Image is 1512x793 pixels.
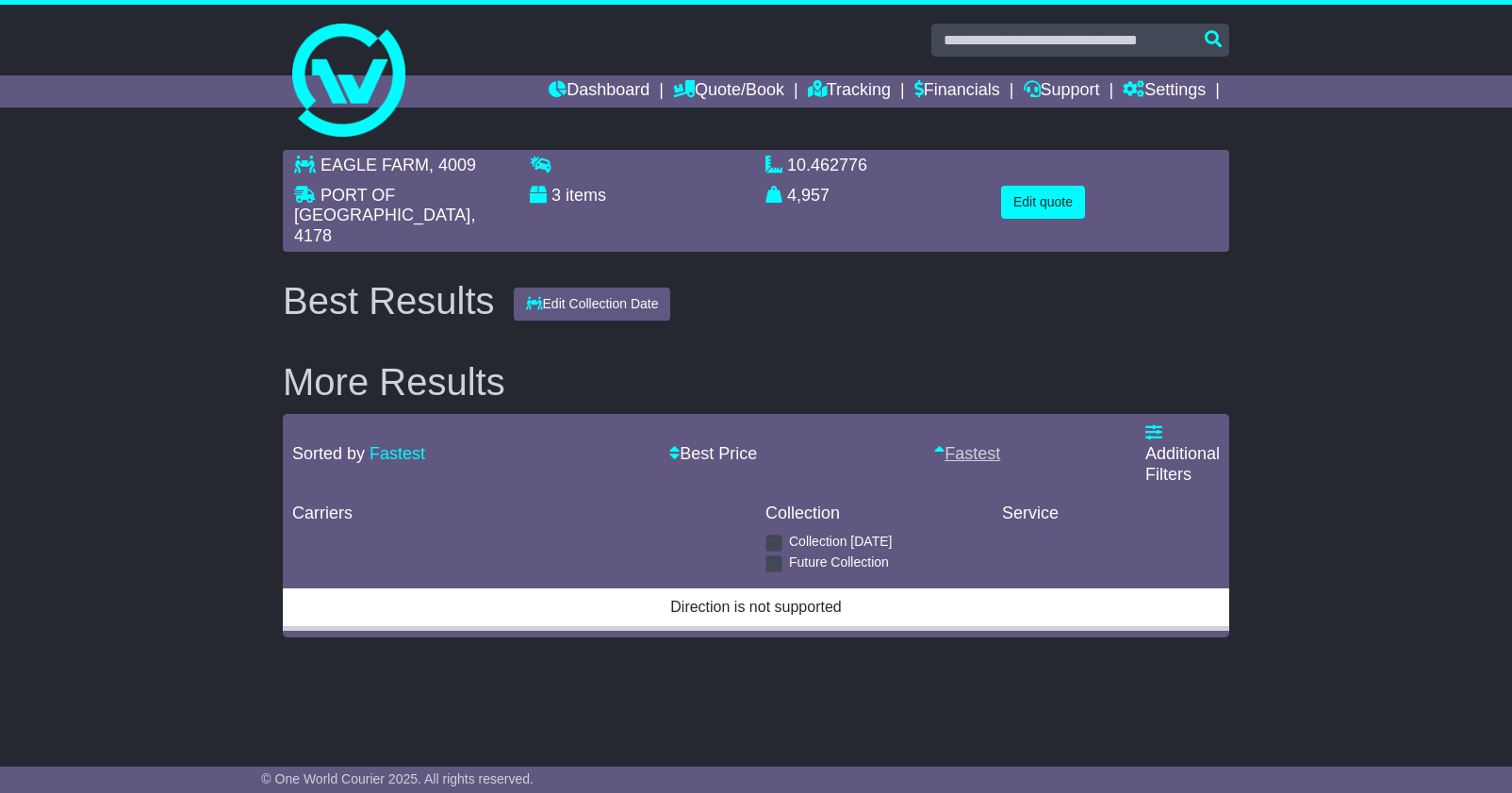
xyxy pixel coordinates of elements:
div: Best Results [273,280,504,322]
a: Additional Filters [1145,423,1220,483]
label: Future Collection [789,554,889,570]
a: Fastest [370,444,425,463]
span: 4,957 [787,186,830,205]
span: items [566,186,606,205]
button: Edit quote [1001,186,1085,219]
label: Collection [DATE] [789,534,892,550]
a: Fastest [934,444,1000,463]
a: Quote/Book [673,75,784,107]
span: © One World Courier 2025. All rights reserved. [261,771,534,786]
span: PORT OF [GEOGRAPHIC_DATA] [294,186,470,225]
td: Direction is not supported [283,586,1229,628]
a: Best Price [669,444,757,463]
a: Dashboard [549,75,649,107]
div: Service [1002,504,1220,524]
span: , 4009 [429,156,476,174]
span: 3 [551,186,561,205]
span: 10.462776 [787,156,867,174]
h2: More Results [283,361,1229,403]
div: Carriers [292,504,747,524]
div: Collection [765,504,983,524]
a: Support [1024,75,1100,107]
span: Sorted by [292,444,365,463]
a: Financials [914,75,1000,107]
a: Tracking [808,75,891,107]
span: EAGLE FARM [320,156,429,174]
a: Settings [1123,75,1206,107]
span: , 4178 [294,206,475,245]
button: Edit Collection Date [514,288,671,321]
